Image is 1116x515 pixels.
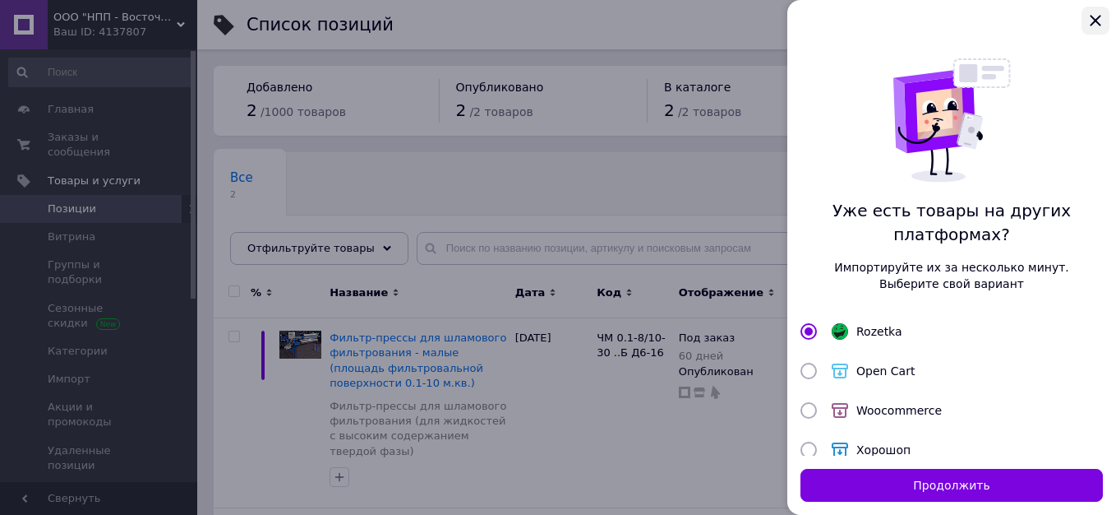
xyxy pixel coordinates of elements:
[856,443,911,457] span: Хорошоп
[856,364,915,378] span: Open Cart
[800,469,1103,502] button: Продолжить
[856,325,902,338] span: Rozetka
[827,199,1077,246] span: Уже есть товары на других платформах?
[827,259,1077,292] span: Импортируйте их за несколько минут. Выберите свой вариант
[1081,7,1109,35] button: Закрыть
[856,404,942,417] span: Woocommerce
